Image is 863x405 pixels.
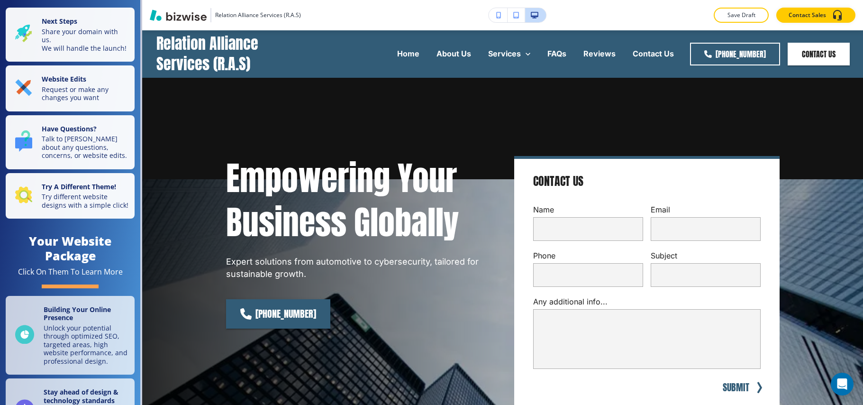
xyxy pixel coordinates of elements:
button: Save Draft [714,8,769,23]
p: Share your domain with us. We will handle the launch! [42,28,129,53]
p: Request or make any changes you want [42,85,129,102]
button: SUBMIT [721,380,751,395]
p: About Us [436,48,471,59]
p: Expert solutions from automotive to cybersecurity, tailored for sustainable growth. [226,256,491,280]
p: Home [397,48,419,59]
a: [PHONE_NUMBER] [226,299,330,329]
strong: Stay ahead of design & technology standards [44,387,118,405]
p: Save Draft [726,11,756,19]
p: Phone [533,250,643,261]
p: Services [488,48,521,59]
p: FAQs [547,48,566,59]
div: Click On Them To Learn More [18,267,123,277]
button: Contact Us [788,43,850,65]
strong: Have Questions? [42,124,97,133]
p: Name [533,204,643,215]
strong: Try A Different Theme! [42,182,116,191]
button: Have Questions?Talk to [PERSON_NAME] about any questions, concerns, or website edits. [6,115,135,169]
p: Talk to [PERSON_NAME] about any questions, concerns, or website edits. [42,135,129,160]
p: Email [651,204,761,215]
p: Contact Us [633,48,674,59]
img: Bizwise Logo [150,9,207,21]
strong: Building Your Online Presence [44,305,111,322]
button: Contact Sales [776,8,855,23]
button: Website EditsRequest or make any changes you want [6,65,135,111]
h3: Relation Alliance Services (R.A.S) [215,11,301,19]
p: Try different website designs with a simple click! [42,193,129,209]
p: Subject [651,250,761,261]
h1: Empowering Your Business Globally [226,156,491,244]
button: Next StepsShare your domain with us.We will handle the launch! [6,8,135,62]
div: Open Intercom Messenger [831,373,854,396]
strong: Next Steps [42,17,77,26]
button: Try A Different Theme!Try different website designs with a simple click! [6,173,135,219]
a: [PHONE_NUMBER] [690,43,780,65]
h4: Relation Alliance Services (R.A.S) [156,34,310,74]
p: Reviews [583,48,616,59]
p: Any additional info... [533,296,761,307]
h4: Your Website Package [6,234,135,263]
a: Building Your Online PresenceUnlock your potential through optimized SEO, targeted areas, high we... [6,296,135,375]
p: Unlock your potential through optimized SEO, targeted areas, high website performance, and profes... [44,324,129,366]
strong: Website Edits [42,74,86,83]
button: Relation Alliance Services (R.A.S) [150,8,301,22]
h4: Contact Us [533,174,583,189]
p: Contact Sales [789,11,826,19]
